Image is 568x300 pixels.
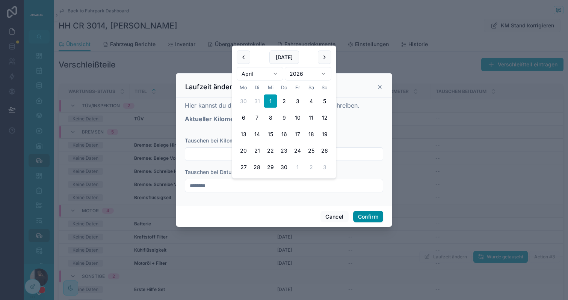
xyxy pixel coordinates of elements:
button: Confirm [353,211,383,223]
span: Tauschen bei Datum [185,169,236,175]
button: Cancel [320,211,348,223]
button: Mittwoch, 1. April 2026, selected [264,94,277,108]
button: Sonntag, 12. April 2026 [318,111,331,124]
button: Montag, 6. April 2026 [237,111,250,124]
button: Freitag, 1. Mai 2026 [291,160,304,174]
th: Samstag [304,84,318,91]
button: Samstag, 4. April 2026 [304,94,318,108]
button: Samstag, 25. April 2026 [304,144,318,157]
strong: Aktueller Kilometerstand Fahrzeug: [185,115,290,123]
button: [DATE] [269,51,299,64]
table: April 2026 [237,84,331,174]
span: Tauschen bei Kilometer [185,137,244,144]
th: Freitag [291,84,304,91]
button: Freitag, 10. April 2026 [291,111,304,124]
button: Sonntag, 3. Mai 2026 [318,160,331,174]
button: Samstag, 11. April 2026 [304,111,318,124]
button: Donnerstag, 2. April 2026 [277,94,291,108]
button: Sonntag, 26. April 2026 [318,144,331,157]
th: Sonntag [318,84,331,91]
th: Montag [237,84,250,91]
button: Samstag, 18. April 2026 [304,127,318,141]
button: Dienstag, 31. März 2026 [250,94,264,108]
h3: Laufzeit ändern [185,82,236,91]
button: Dienstag, 14. April 2026 [250,127,264,141]
button: Montag, 13. April 2026 [237,127,250,141]
button: Mittwoch, 29. April 2026 [264,160,277,174]
button: Dienstag, 28. April 2026 [250,160,264,174]
button: Freitag, 3. April 2026 [291,94,304,108]
button: Mittwoch, 8. April 2026 [264,111,277,124]
button: Mittwoch, 22. April 2026 [264,144,277,157]
button: Freitag, 24. April 2026 [291,144,304,157]
button: Sonntag, 5. April 2026 [318,94,331,108]
button: Donnerstag, 23. April 2026 [277,144,291,157]
th: Donnerstag [277,84,291,91]
th: Mittwoch [264,84,277,91]
p: Hier kannst du die Laufzeit eines Teils manuell überschreiben. [185,101,383,110]
button: Montag, 30. März 2026 [237,94,250,108]
button: Sonntag, 19. April 2026 [318,127,331,141]
button: Donnerstag, 30. April 2026 [277,160,291,174]
button: Freitag, 17. April 2026 [291,127,304,141]
th: Dienstag [250,84,264,91]
button: Montag, 20. April 2026 [237,144,250,157]
button: Donnerstag, 16. April 2026 [277,127,291,141]
button: Mittwoch, 15. April 2026 [264,127,277,141]
button: Montag, 27. April 2026 [237,160,250,174]
button: Samstag, 2. Mai 2026 [304,160,318,174]
button: Dienstag, 7. April 2026 [250,111,264,124]
button: Donnerstag, 9. April 2026 [277,111,291,124]
button: Dienstag, 21. April 2026 [250,144,264,157]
